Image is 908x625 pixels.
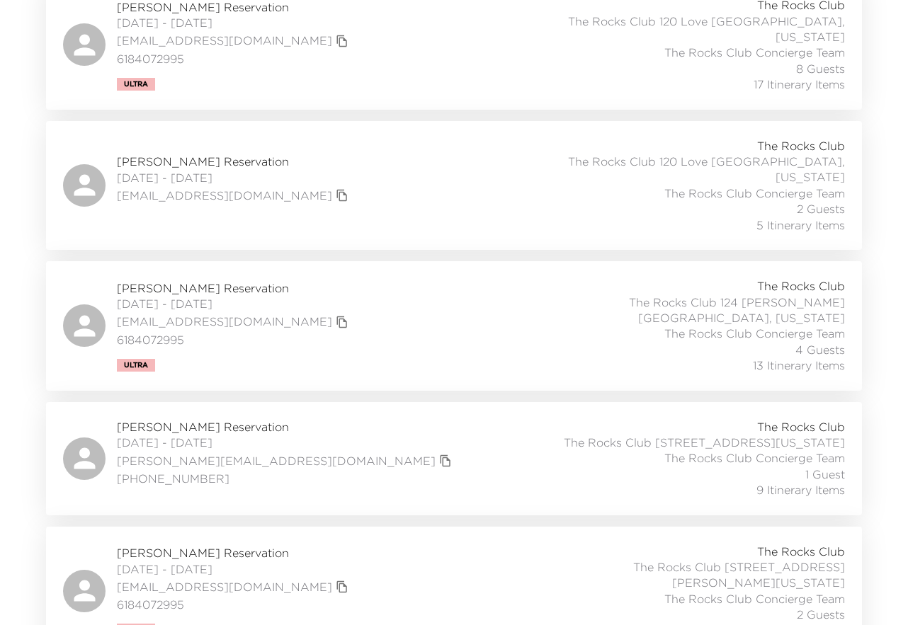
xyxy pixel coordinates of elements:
[117,332,352,348] span: 6184072995
[532,559,845,591] span: The Rocks Club [STREET_ADDRESS][PERSON_NAME][US_STATE]
[757,278,845,294] span: The Rocks Club
[797,607,845,622] span: 2 Guests
[117,419,455,435] span: [PERSON_NAME] Reservation
[117,51,352,67] span: 6184072995
[664,185,845,201] span: The Rocks Club Concierge Team
[332,31,352,51] button: copy primary member email
[753,357,845,373] span: 13 Itinerary Items
[46,121,862,250] a: [PERSON_NAME] Reservation[DATE] - [DATE][EMAIL_ADDRESS][DOMAIN_NAME]copy primary member emailThe ...
[564,435,845,450] span: The Rocks Club [STREET_ADDRESS][US_STATE]
[117,545,352,561] span: [PERSON_NAME] Reservation
[532,294,845,326] span: The Rocks Club 124 [PERSON_NAME][GEOGRAPHIC_DATA], [US_STATE]
[124,80,148,88] span: Ultra
[757,419,845,435] span: The Rocks Club
[532,13,845,45] span: The Rocks Club 120 Love [GEOGRAPHIC_DATA], [US_STATE]
[532,154,845,185] span: The Rocks Club 120 Love [GEOGRAPHIC_DATA], [US_STATE]
[795,342,845,357] span: 4 Guests
[756,217,845,233] span: 5 Itinerary Items
[117,471,455,486] span: [PHONE_NUMBER]
[754,76,845,92] span: 17 Itinerary Items
[664,591,845,607] span: The Rocks Club Concierge Team
[46,261,862,390] a: [PERSON_NAME] Reservation[DATE] - [DATE][EMAIL_ADDRESS][DOMAIN_NAME]copy primary member email6184...
[117,314,332,329] a: [EMAIL_ADDRESS][DOMAIN_NAME]
[117,280,352,296] span: [PERSON_NAME] Reservation
[117,154,352,169] span: [PERSON_NAME] Reservation
[436,451,455,471] button: copy primary member email
[117,597,352,612] span: 6184072995
[117,33,332,48] a: [EMAIL_ADDRESS][DOMAIN_NAME]
[117,296,352,311] span: [DATE] - [DATE]
[117,579,332,595] a: [EMAIL_ADDRESS][DOMAIN_NAME]
[797,201,845,217] span: 2 Guests
[805,466,845,482] span: 1 Guest
[124,361,148,369] span: Ultra
[664,45,845,60] span: The Rocks Club Concierge Team
[664,450,845,466] span: The Rocks Club Concierge Team
[117,188,332,203] a: [EMAIL_ADDRESS][DOMAIN_NAME]
[117,435,455,450] span: [DATE] - [DATE]
[332,312,352,332] button: copy primary member email
[117,453,436,469] a: [PERSON_NAME][EMAIL_ADDRESS][DOMAIN_NAME]
[756,482,845,498] span: 9 Itinerary Items
[332,185,352,205] button: copy primary member email
[117,15,352,30] span: [DATE] - [DATE]
[46,402,862,515] a: [PERSON_NAME] Reservation[DATE] - [DATE][PERSON_NAME][EMAIL_ADDRESS][DOMAIN_NAME]copy primary mem...
[796,61,845,76] span: 8 Guests
[757,138,845,154] span: The Rocks Club
[117,561,352,577] span: [DATE] - [DATE]
[664,326,845,341] span: The Rocks Club Concierge Team
[332,577,352,597] button: copy primary member email
[117,170,352,185] span: [DATE] - [DATE]
[757,544,845,559] span: The Rocks Club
